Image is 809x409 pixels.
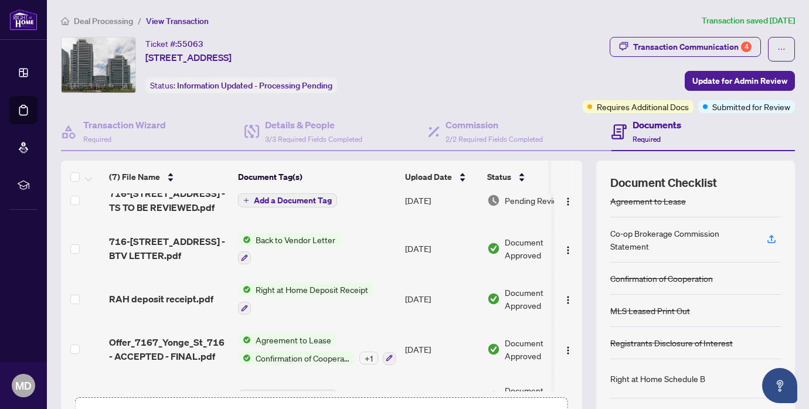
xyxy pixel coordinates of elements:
[254,196,332,205] span: Add a Document Tag
[559,191,577,210] button: Logo
[61,17,69,25] span: home
[233,161,400,193] th: Document Tag(s)
[563,295,573,305] img: Logo
[145,77,337,93] div: Status:
[487,390,500,403] img: Document Status
[238,193,337,207] button: Add a Document Tag
[400,224,482,274] td: [DATE]
[633,118,681,132] h4: Documents
[446,118,543,132] h4: Commission
[505,336,577,362] span: Document Approved
[238,333,396,365] button: Status IconAgreement to LeaseStatus IconConfirmation of Cooperation+1
[400,177,482,224] td: [DATE]
[238,233,340,265] button: Status IconBack to Vendor Letter
[505,236,577,261] span: Document Approved
[109,171,160,183] span: (7) File Name
[243,197,249,203] span: plus
[610,336,733,349] div: Registrants Disclosure of Interest
[109,292,213,306] span: RAH deposit receipt.pdf
[62,38,135,93] img: IMG-N12402858_1.jpg
[238,333,251,346] img: Status Icon
[487,343,500,356] img: Document Status
[563,246,573,255] img: Logo
[692,71,787,90] span: Update for Admin Review
[238,233,251,246] img: Status Icon
[559,340,577,359] button: Logo
[9,9,38,30] img: logo
[762,368,797,403] button: Open asap
[685,71,795,91] button: Update for Admin Review
[146,16,209,26] span: View Transaction
[563,346,573,355] img: Logo
[610,304,690,317] div: MLS Leased Print Out
[109,234,229,263] span: 716-[STREET_ADDRESS] - BTV LETTER.pdf
[238,283,251,296] img: Status Icon
[482,161,582,193] th: Status
[15,377,32,394] span: MD
[487,242,500,255] img: Document Status
[505,194,563,207] span: Pending Review
[702,14,795,28] article: Transaction saved [DATE]
[487,194,500,207] img: Document Status
[238,193,337,208] button: Add a Document Tag
[109,186,229,214] span: 716-[STREET_ADDRESS] - TS TO BE REVIEWED.pdf
[74,16,133,26] span: Deal Processing
[238,283,373,315] button: Status IconRight at Home Deposit Receipt
[610,195,686,207] div: Agreement to Lease
[177,39,203,49] span: 55063
[251,233,340,246] span: Back to Vendor Letter
[633,38,752,56] div: Transaction Communication
[265,118,362,132] h4: Details & People
[487,171,511,183] span: Status
[400,161,482,193] th: Upload Date
[505,286,577,312] span: Document Approved
[610,175,717,191] span: Document Checklist
[109,390,192,404] span: RBC CASH SLIP.jpg
[559,387,577,406] button: Logo
[251,283,373,296] span: Right at Home Deposit Receipt
[597,100,689,113] span: Requires Additional Docs
[712,100,790,113] span: Submitted for Review
[610,37,761,57] button: Transaction Communication4
[265,135,362,144] span: 3/3 Required Fields Completed
[633,135,661,144] span: Required
[104,161,233,193] th: (7) File Name
[109,335,229,363] span: Offer_7167_Yonge_St_716 - ACCEPTED - FINAL.pdf
[563,197,573,206] img: Logo
[610,227,753,253] div: Co-op Brokerage Commission Statement
[777,45,786,53] span: ellipsis
[145,37,203,50] div: Ticket #:
[400,324,482,374] td: [DATE]
[251,333,336,346] span: Agreement to Lease
[559,289,577,308] button: Logo
[83,135,111,144] span: Required
[610,272,713,285] div: Confirmation of Cooperation
[145,50,232,64] span: [STREET_ADDRESS]
[400,274,482,324] td: [DATE]
[559,239,577,258] button: Logo
[359,352,378,364] div: + 1
[405,171,452,183] span: Upload Date
[610,372,705,385] div: Right at Home Schedule B
[83,118,166,132] h4: Transaction Wizard
[487,292,500,305] img: Document Status
[138,14,141,28] li: /
[741,42,752,52] div: 4
[177,80,332,91] span: Information Updated - Processing Pending
[446,135,543,144] span: 2/2 Required Fields Completed
[251,352,355,364] span: Confirmation of Cooperation
[238,352,251,364] img: Status Icon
